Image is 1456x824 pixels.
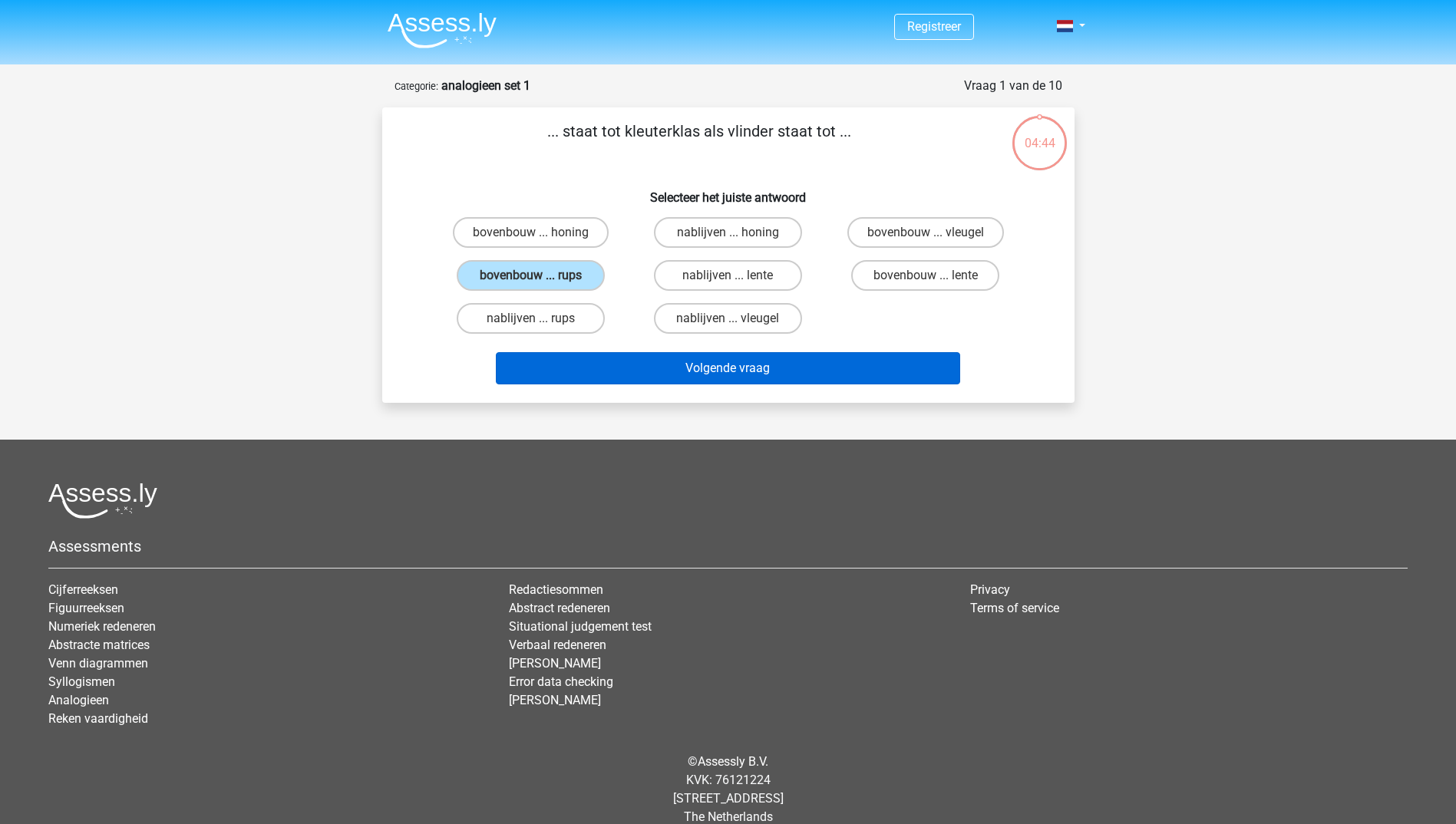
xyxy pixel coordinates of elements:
a: Venn diagrammen [48,656,148,671]
a: Analogieen [48,693,109,707]
label: bovenbouw ... vleugel [847,217,1004,248]
a: Abstracte matrices [48,638,150,652]
label: nablijven ... vleugel [654,303,802,334]
img: Assessly [388,12,497,48]
p: ... staat tot kleuterklas als vlinder staat tot ... [407,120,992,166]
a: Abstract redeneren [509,601,610,615]
h6: Selecteer het juiste antwoord [407,178,1050,205]
button: Volgende vraag [496,352,960,384]
a: Privacy [970,582,1010,597]
small: Categorie: [395,81,438,92]
a: Situational judgement test [509,619,652,634]
a: Numeriek redeneren [48,619,156,634]
a: Verbaal redeneren [509,638,606,652]
a: Reken vaardigheid [48,711,148,726]
a: Registreer [907,19,961,34]
label: nablijven ... rups [457,303,605,334]
label: bovenbouw ... rups [457,260,605,291]
h5: Assessments [48,537,1408,555]
a: Figuurreeksen [48,601,124,615]
div: 04:44 [1011,114,1068,153]
a: Error data checking [509,674,613,689]
label: nablijven ... honing [654,217,802,248]
a: Syllogismen [48,674,115,689]
img: Assessly logo [48,483,157,519]
label: nablijven ... lente [654,260,802,291]
a: Terms of service [970,601,1059,615]
a: [PERSON_NAME] [509,693,601,707]
a: Assessly B.V. [698,754,768,769]
a: Redactiesommen [509,582,603,597]
label: bovenbouw ... lente [851,260,999,291]
a: [PERSON_NAME] [509,656,601,671]
a: Cijferreeksen [48,582,118,597]
label: bovenbouw ... honing [453,217,609,248]
div: Vraag 1 van de 10 [964,77,1062,95]
strong: analogieen set 1 [441,78,530,93]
